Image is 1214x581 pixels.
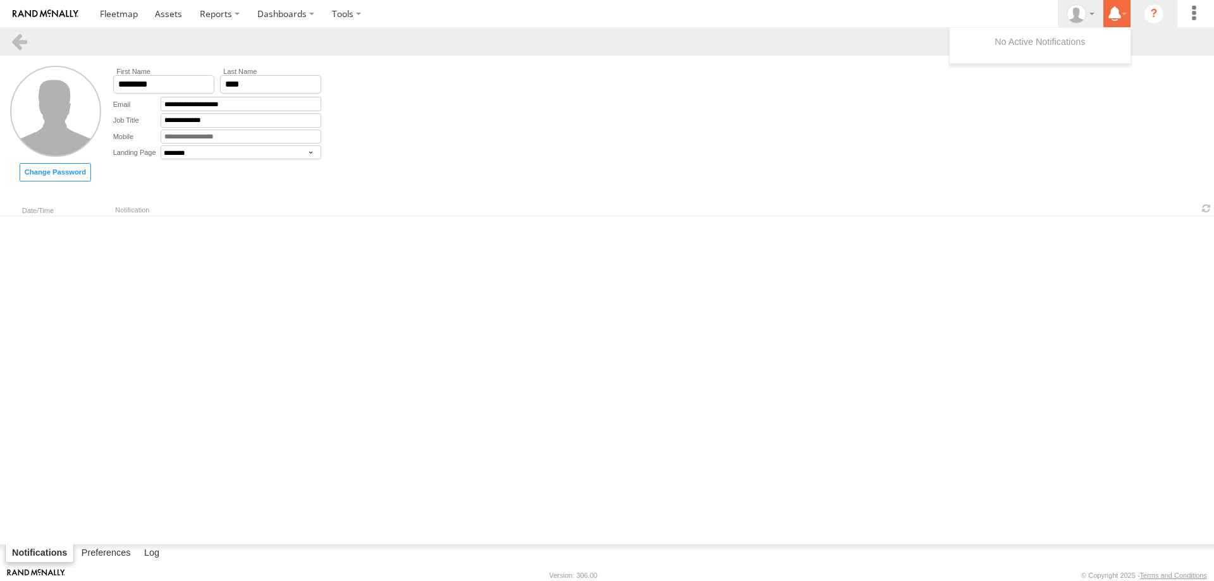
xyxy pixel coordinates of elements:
i: ? [1144,4,1164,24]
span: Refresh [1199,202,1214,214]
label: Preferences [75,545,137,563]
a: Terms and Conditions [1140,572,1207,579]
a: Back to landing page [10,32,28,51]
label: Set new password [20,163,91,181]
div: Date/Time [14,208,62,214]
label: Email [113,97,161,111]
label: Landing Page [113,145,161,159]
label: Notifications [5,544,74,563]
div: Version: 306.00 [549,572,598,579]
label: Job Title [113,113,161,128]
label: First Name [113,68,214,75]
img: rand-logo.svg [13,9,78,18]
div: Samantha Graf [1062,4,1099,23]
label: Log [138,545,166,563]
div: Notification [115,205,1199,214]
label: Last Name [220,68,321,75]
label: Mobile [113,130,161,144]
div: © Copyright 2025 - [1081,572,1207,579]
